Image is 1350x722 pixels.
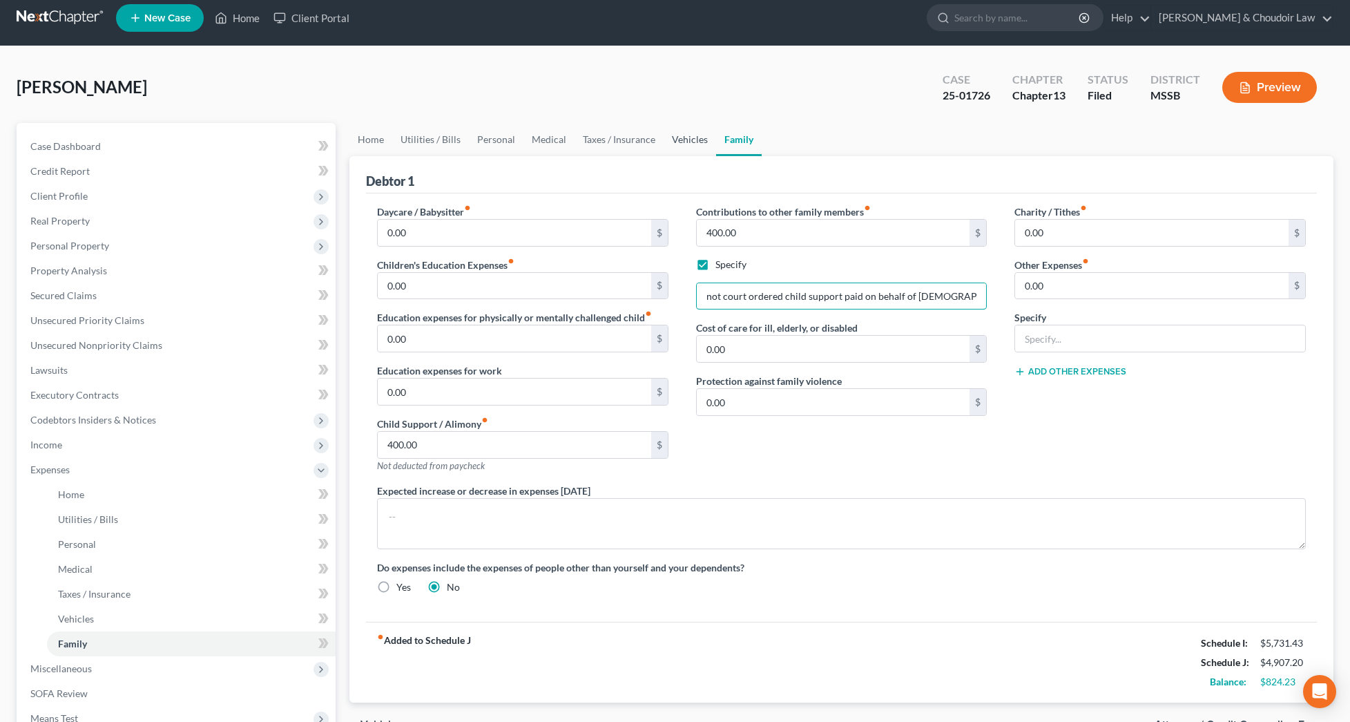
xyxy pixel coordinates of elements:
input: -- [378,220,651,246]
div: $ [651,432,668,458]
label: Cost of care for ill, elderly, or disabled [696,321,858,335]
span: Personal [58,538,96,550]
input: -- [697,389,970,415]
input: -- [697,336,970,362]
span: Family [58,638,87,649]
input: -- [1015,220,1289,246]
a: Home [208,6,267,30]
label: Expected increase or decrease in expenses [DATE] [377,484,590,498]
a: Property Analysis [19,258,336,283]
a: Family [716,123,762,156]
a: Secured Claims [19,283,336,308]
input: Search by name... [954,5,1081,30]
input: -- [378,379,651,405]
label: Children's Education Expenses [377,258,514,272]
span: Not deducted from paycheck [377,460,485,471]
div: $4,907.20 [1260,656,1306,669]
i: fiber_manual_record [508,258,514,265]
a: Credit Report [19,159,336,184]
div: $ [970,389,986,415]
span: Lawsuits [30,364,68,376]
div: Chapter [1012,72,1065,88]
button: Add Other Expenses [1014,366,1126,377]
div: Filed [1088,88,1128,104]
span: Income [30,439,62,450]
span: Medical [58,563,93,575]
span: [PERSON_NAME] [17,77,147,97]
div: Debtor 1 [366,173,414,189]
a: SOFA Review [19,681,336,706]
label: No [447,580,460,594]
div: $ [651,379,668,405]
a: Taxes / Insurance [47,582,336,607]
label: Specify [715,258,746,272]
div: Chapter [1012,88,1065,104]
a: Vehicles [47,607,336,631]
a: Case Dashboard [19,134,336,159]
div: MSSB [1150,88,1200,104]
a: Unsecured Priority Claims [19,308,336,333]
a: Taxes / Insurance [575,123,664,156]
a: Utilities / Bills [47,507,336,532]
strong: Balance: [1210,676,1246,687]
div: $ [970,336,986,362]
button: Preview [1222,72,1317,103]
span: Vehicles [58,613,94,625]
a: Client Portal [267,6,356,30]
a: Medical [47,557,336,582]
div: Open Intercom Messenger [1303,675,1336,708]
div: $5,731.43 [1260,636,1306,650]
label: Other Expenses [1014,258,1089,272]
div: 25-01726 [943,88,990,104]
span: Personal Property [30,240,109,251]
span: Secured Claims [30,289,97,301]
span: Codebtors Insiders & Notices [30,414,156,426]
span: Utilities / Bills [58,513,118,525]
span: Miscellaneous [30,663,92,674]
label: Education expenses for work [377,363,502,378]
a: Personal [47,532,336,557]
label: Education expenses for physically or mentally challenged child [377,310,652,325]
i: fiber_manual_record [864,205,871,211]
label: Contributions to other family members [696,205,871,219]
div: $ [970,220,986,246]
span: Client Profile [30,190,88,202]
i: fiber_manual_record [1082,258,1089,265]
a: Medical [523,123,575,156]
div: District [1150,72,1200,88]
input: Specify... [697,283,987,310]
div: $ [651,325,668,352]
div: $824.23 [1260,675,1306,689]
span: Taxes / Insurance [58,588,131,600]
input: -- [1015,273,1289,299]
a: Home [47,482,336,507]
div: $ [1289,220,1305,246]
div: Status [1088,72,1128,88]
i: fiber_manual_record [1080,205,1087,211]
label: Daycare / Babysitter [377,205,471,219]
a: [PERSON_NAME] & Choudoir Law [1152,6,1333,30]
label: Charity / Tithes [1014,205,1087,219]
div: $ [651,273,668,299]
input: -- [378,273,651,299]
span: Real Property [30,215,90,227]
strong: Added to Schedule J [377,634,471,692]
a: Vehicles [664,123,716,156]
a: Utilities / Bills [392,123,469,156]
a: Family [47,631,336,656]
label: Yes [396,580,411,594]
div: $ [651,220,668,246]
label: Do expenses include the expenses of people other than yourself and your dependents? [377,560,1306,575]
span: Case Dashboard [30,140,101,152]
span: New Case [144,13,191,23]
span: Unsecured Priority Claims [30,314,144,326]
a: Lawsuits [19,358,336,383]
a: Help [1104,6,1150,30]
input: -- [378,325,651,352]
i: fiber_manual_record [481,417,488,424]
span: Expenses [30,464,70,475]
strong: Schedule I: [1201,637,1248,649]
span: Executory Contracts [30,389,119,401]
i: fiber_manual_record [377,634,384,640]
span: SOFA Review [30,687,88,699]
